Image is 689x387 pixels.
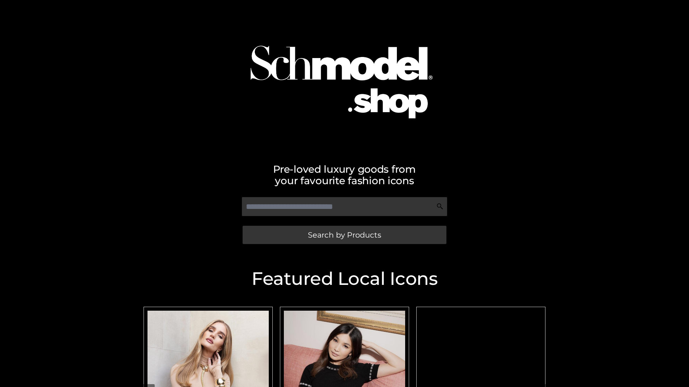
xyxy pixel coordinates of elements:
[243,226,446,244] a: Search by Products
[140,163,549,186] h2: Pre-loved luxury goods from your favourite fashion icons
[308,231,381,239] span: Search by Products
[140,270,549,288] h2: Featured Local Icons​
[436,203,444,210] img: Search Icon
